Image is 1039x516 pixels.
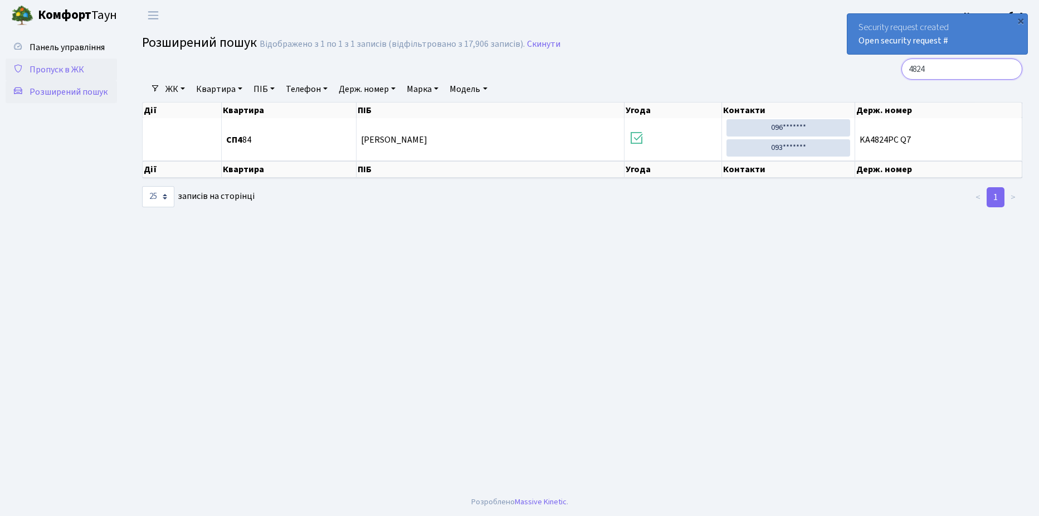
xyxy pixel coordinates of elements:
a: Марка [402,80,443,99]
img: logo.png [11,4,33,27]
input: Пошук... [901,59,1022,80]
a: 1 [987,187,1004,207]
th: Дії [143,161,222,178]
b: Комфорт [38,6,91,24]
span: Панель управління [30,41,105,53]
a: Панель управління [6,36,117,59]
a: Massive Kinetic [515,496,567,508]
a: Квартира [192,80,247,99]
a: Пропуск в ЖК [6,59,117,81]
a: Розширений пошук [6,81,117,103]
span: Пропуск в ЖК [30,64,84,76]
th: ПІБ [357,161,625,178]
a: Open security request # [858,35,948,47]
th: Угода [625,103,722,118]
a: Скинути [527,39,560,50]
th: Квартира [222,161,356,178]
span: Таун [38,6,117,25]
span: KA4824PC Q7 [860,135,1017,144]
span: Розширений пошук [142,33,257,52]
span: Розширений пошук [30,86,108,98]
a: ПІБ [249,80,279,99]
th: Дії [143,103,222,118]
th: Угода [625,161,722,178]
div: Відображено з 1 по 1 з 1 записів (відфільтровано з 17,906 записів). [260,39,525,50]
a: Модель [445,80,491,99]
span: [PERSON_NAME] [361,134,427,146]
a: Консьєрж б. 4. [964,9,1026,22]
a: Держ. номер [334,80,400,99]
select: записів на сторінці [142,186,174,207]
th: Квартира [222,103,356,118]
th: Контакти [722,161,856,178]
b: СП4 [226,134,242,146]
span: 84 [226,135,351,144]
div: Security request created [847,14,1027,54]
a: Телефон [281,80,332,99]
div: × [1015,15,1026,26]
div: Розроблено . [471,496,568,508]
a: ЖК [161,80,189,99]
th: ПІБ [357,103,625,118]
th: Контакти [722,103,856,118]
th: Держ. номер [855,161,1022,178]
button: Переключити навігацію [139,6,167,25]
label: записів на сторінці [142,186,255,207]
th: Держ. номер [855,103,1022,118]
